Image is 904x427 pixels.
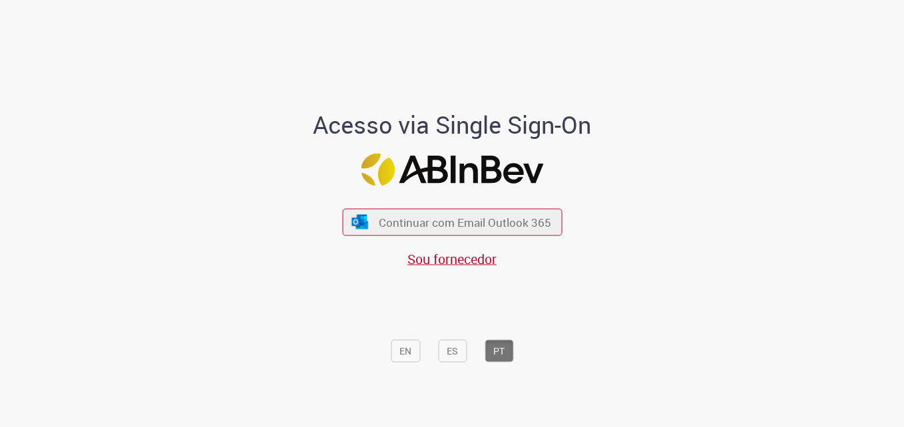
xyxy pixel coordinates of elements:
button: ES [438,340,467,362]
img: Logo ABInBev [361,154,543,186]
img: ícone Azure/Microsoft 360 [351,215,369,229]
button: EN [391,340,420,362]
span: Continuar com Email Outlook 365 [379,215,551,230]
h1: Acesso via Single Sign-On [268,111,637,138]
button: PT [485,340,513,362]
button: ícone Azure/Microsoft 360 Continuar com Email Outlook 365 [342,208,562,235]
a: Sou fornecedor [407,250,497,268]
